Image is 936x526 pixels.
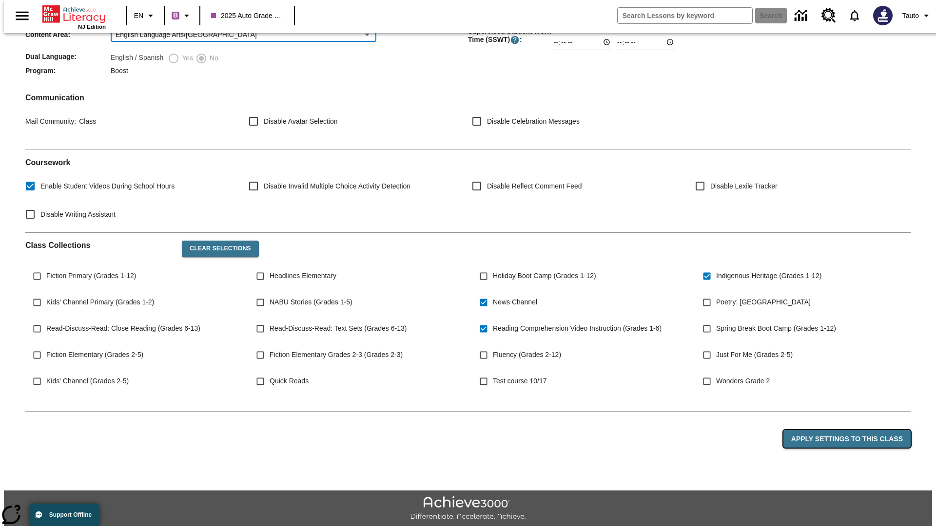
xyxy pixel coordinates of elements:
[270,271,336,281] span: Headlines Elementary
[493,271,596,281] span: Holiday Boot Camp (Grades 1-12)
[553,26,578,34] label: Start Time
[617,26,640,34] label: End Time
[270,376,309,386] span: Quick Reads
[46,376,129,386] span: Kids' Channel (Grades 2-5)
[25,93,911,142] div: Communication
[25,67,111,75] span: Program :
[25,31,111,38] span: Content Area :
[168,7,196,24] button: Boost Class color is purple. Change class color
[264,181,410,191] span: Disable Invalid Multiple Choice Activity Detection
[8,1,37,30] button: Open side menu
[130,7,161,24] button: Language: EN, Select a language
[111,27,376,42] div: English Language Arts/[GEOGRAPHIC_DATA]
[493,350,561,360] span: Fluency (Grades 2-12)
[46,350,143,360] span: Fiction Elementary (Grades 2-5)
[111,67,128,75] span: Boost
[902,11,919,21] span: Tauto
[270,350,403,360] span: Fiction Elementary Grades 2-3 (Grades 2-3)
[468,27,553,45] span: Supervised Student Work Time (SSWT) :
[873,6,893,25] img: Avatar
[716,350,793,360] span: Just For Me (Grades 2-5)
[783,430,911,448] button: Apply Settings to this Class
[898,7,936,24] button: Profile/Settings
[270,297,352,307] span: NABU Stories (Grades 1-5)
[716,402,770,413] span: Wonders Grade 3
[487,181,582,191] span: Disable Reflect Comment Feed
[25,93,911,102] h2: Communication
[410,496,526,521] img: Achieve3000 Differentiate Accelerate Achieve
[46,323,200,334] span: Read-Discuss-Read: Close Reading (Grades 6-13)
[493,297,537,307] span: News Channel
[134,11,143,21] span: EN
[111,53,163,64] label: English / Spanish
[179,53,193,63] span: Yes
[493,323,662,334] span: Reading Comprehension Video Instruction (Grades 1-6)
[207,53,218,63] span: No
[789,2,816,29] a: Data Center
[46,402,134,413] span: WordStudio 2-5 (Grades 2-5)
[46,297,154,307] span: Kids' Channel Primary (Grades 1-2)
[78,24,106,30] span: NJ Edition
[270,402,389,413] span: NJSLA-ELA Prep Boot Camp (Grade 3)
[270,323,407,334] span: Read-Discuss-Read: Text Sets (Grades 6-13)
[25,117,76,125] span: Mail Community :
[618,8,752,23] input: search field
[40,181,175,191] span: Enable Student Videos During School Hours
[487,116,580,127] span: Disable Celebration Messages
[510,35,520,45] button: Supervised Student Work Time is the timeframe when students can take LevelSet and when lessons ar...
[25,158,911,225] div: Coursework
[25,241,174,250] h2: Class Collections
[816,2,842,29] a: Resource Center, Will open in new tab
[40,209,116,220] span: Disable Writing Assistant
[25,158,911,167] h2: Course work
[716,323,836,334] span: Spring Break Boot Camp (Grades 1-12)
[25,1,911,77] div: Class/Program Information
[76,117,96,125] span: Class
[716,271,821,281] span: Indigenous Heritage (Grades 1-12)
[710,181,778,191] span: Disable Lexile Tracker
[493,402,580,413] span: NJSLA-ELA Smart (Grade 3)
[42,4,106,24] a: Home
[173,9,178,21] span: B
[842,3,867,28] a: Notifications
[29,504,99,526] button: Support Offline
[182,241,258,257] button: Clear Selections
[716,376,770,386] span: Wonders Grade 2
[46,271,136,281] span: Fiction Primary (Grades 1-12)
[867,3,898,28] button: Select a new avatar
[716,297,811,307] span: Poetry: [GEOGRAPHIC_DATA]
[49,511,92,518] span: Support Offline
[211,11,283,21] span: 2025 Auto Grade 1 C
[42,3,106,30] div: Home
[25,53,111,60] span: Dual Language :
[493,376,547,386] span: Test course 10/17
[264,116,338,127] span: Disable Avatar Selection
[25,233,911,403] div: Class Collections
